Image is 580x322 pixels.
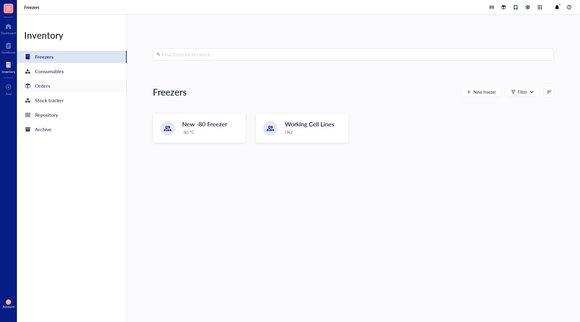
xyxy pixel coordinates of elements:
a: Notebook [2,41,15,54]
a: Freezers [17,51,127,63]
div: Account [3,305,14,308]
div: Archive [35,125,52,134]
div: Dashboard [1,31,16,35]
a: Archive [17,123,127,135]
span: New freezer [473,89,496,94]
span: Working Cell Lines [285,120,334,128]
button: New freezer [462,87,501,97]
div: Inventory [17,29,127,41]
span: K [7,4,10,11]
a: Inventory [2,60,15,73]
div: Freezers [35,53,53,61]
div: LN2 [285,129,345,135]
a: Dashboard [1,21,16,35]
div: Inventory [2,70,15,73]
span: New -80 Freezer [182,120,227,128]
div: Orders [35,82,50,90]
div: Consumables [35,67,64,76]
a: Stock tracker [17,94,127,106]
a: Repository [17,109,127,121]
a: Orders [17,80,127,92]
a: Freezers [24,5,40,10]
div: Notebook [2,50,15,54]
div: Freezers [153,86,187,98]
div: Stock tracker [35,96,64,105]
a: Consumables [17,65,127,77]
div: Add [6,92,11,96]
div: Repository [35,111,58,119]
div: Filter [518,89,527,95]
div: -80 °C [182,129,242,135]
span: AP [7,301,10,303]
